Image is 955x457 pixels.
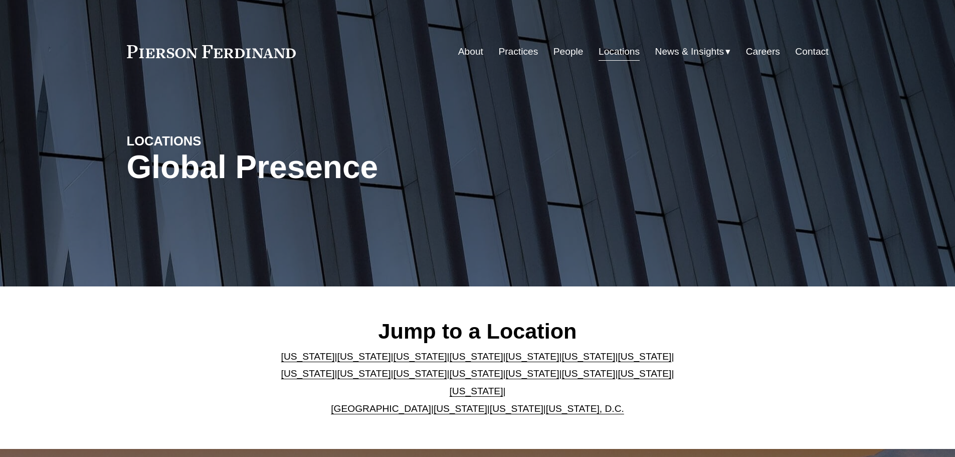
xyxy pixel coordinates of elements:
a: About [458,42,483,61]
a: [US_STATE] [394,351,447,362]
a: [US_STATE] [337,351,391,362]
a: [US_STATE], D.C. [546,403,624,414]
a: Practices [498,42,538,61]
a: [US_STATE] [561,351,615,362]
a: [US_STATE] [618,351,671,362]
h2: Jump to a Location [273,318,682,344]
h4: LOCATIONS [127,133,302,149]
a: Careers [746,42,780,61]
a: [US_STATE] [618,368,671,379]
a: People [553,42,584,61]
a: [US_STATE] [505,368,559,379]
a: Contact [795,42,828,61]
a: [US_STATE] [281,351,335,362]
a: [US_STATE] [281,368,335,379]
a: [US_STATE] [434,403,487,414]
a: [US_STATE] [490,403,543,414]
p: | | | | | | | | | | | | | | | | | | [273,348,682,417]
a: folder dropdown [655,42,731,61]
span: News & Insights [655,43,724,61]
a: Locations [599,42,640,61]
h1: Global Presence [127,149,595,186]
a: [US_STATE] [561,368,615,379]
a: [US_STATE] [394,368,447,379]
a: [US_STATE] [450,386,503,396]
a: [US_STATE] [450,368,503,379]
a: [GEOGRAPHIC_DATA] [331,403,431,414]
a: [US_STATE] [505,351,559,362]
a: [US_STATE] [337,368,391,379]
a: [US_STATE] [450,351,503,362]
